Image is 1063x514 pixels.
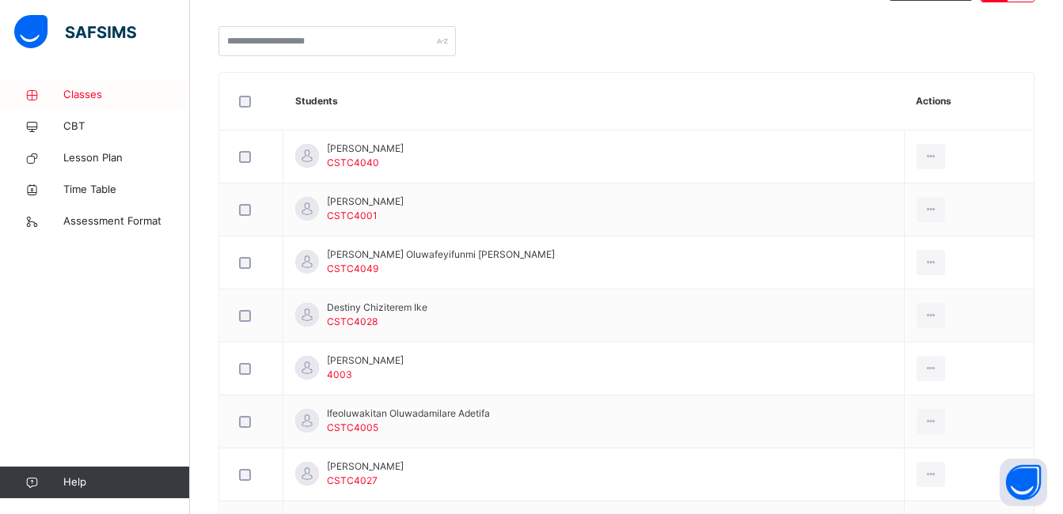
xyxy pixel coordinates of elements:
[327,406,490,421] span: Ifeoluwakitan Oluwadamilare Adetifa
[63,119,190,134] span: CBT
[63,87,190,103] span: Classes
[327,474,378,486] span: CSTC4027
[1000,459,1047,506] button: Open asap
[63,214,190,229] span: Assessment Format
[327,210,378,221] span: CSTC4001
[327,459,404,474] span: [PERSON_NAME]
[327,353,404,368] span: [PERSON_NAME]
[327,195,404,209] span: [PERSON_NAME]
[63,150,190,166] span: Lesson Plan
[327,142,404,156] span: [PERSON_NAME]
[327,263,378,274] span: CSTC4049
[904,73,1034,130] th: Actions
[327,368,352,380] span: 4003
[63,474,189,490] span: Help
[327,421,378,433] span: CSTC4005
[283,73,905,130] th: Students
[63,182,190,198] span: Time Table
[14,15,136,48] img: safsims
[327,316,378,327] span: CSTC4028
[327,300,427,315] span: Destiny Chiziterem Ike
[327,157,379,168] span: CSTC4040
[327,248,555,262] span: [PERSON_NAME] Oluwafeyifunmi [PERSON_NAME]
